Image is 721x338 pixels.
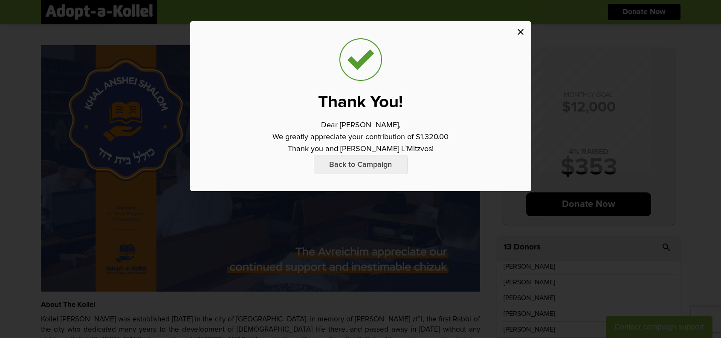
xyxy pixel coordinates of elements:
[314,155,408,174] p: Back to Campaign
[318,94,403,111] p: Thank You!
[339,38,382,81] img: check_trans_bg.png
[272,131,449,143] p: We greatly appreciate your contribution of $1,320.00
[288,143,434,155] p: Thank you and [PERSON_NAME] L`Mitzvos!
[515,27,526,37] i: close
[321,119,400,131] p: Dear [PERSON_NAME],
